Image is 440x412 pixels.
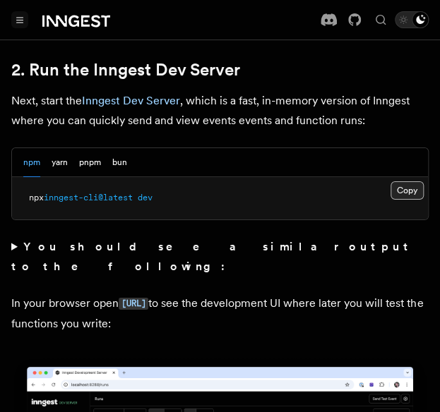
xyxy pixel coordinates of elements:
a: [URL] [119,296,148,310]
button: pnpm [79,148,101,177]
summary: You should see a similar output to the following: [11,237,429,277]
button: bun [112,148,127,177]
span: inngest-cli@latest [44,193,133,202]
span: dev [138,193,153,202]
a: 2. Run the Inngest Dev Server [11,60,240,80]
p: Next, start the , which is a fast, in-memory version of Inngest where you can quickly send and vi... [11,91,429,131]
span: npx [29,193,44,202]
strong: You should see a similar output to the following: [11,240,414,273]
button: yarn [52,148,68,177]
code: [URL] [119,298,148,310]
button: Toggle navigation [11,11,28,28]
button: Find something... [372,11,389,28]
a: Inngest Dev Server [82,94,180,107]
button: npm [23,148,40,177]
button: Toggle dark mode [395,11,429,28]
button: Copy [391,181,424,200]
p: In your browser open to see the development UI where later you will test the functions you write: [11,293,429,334]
